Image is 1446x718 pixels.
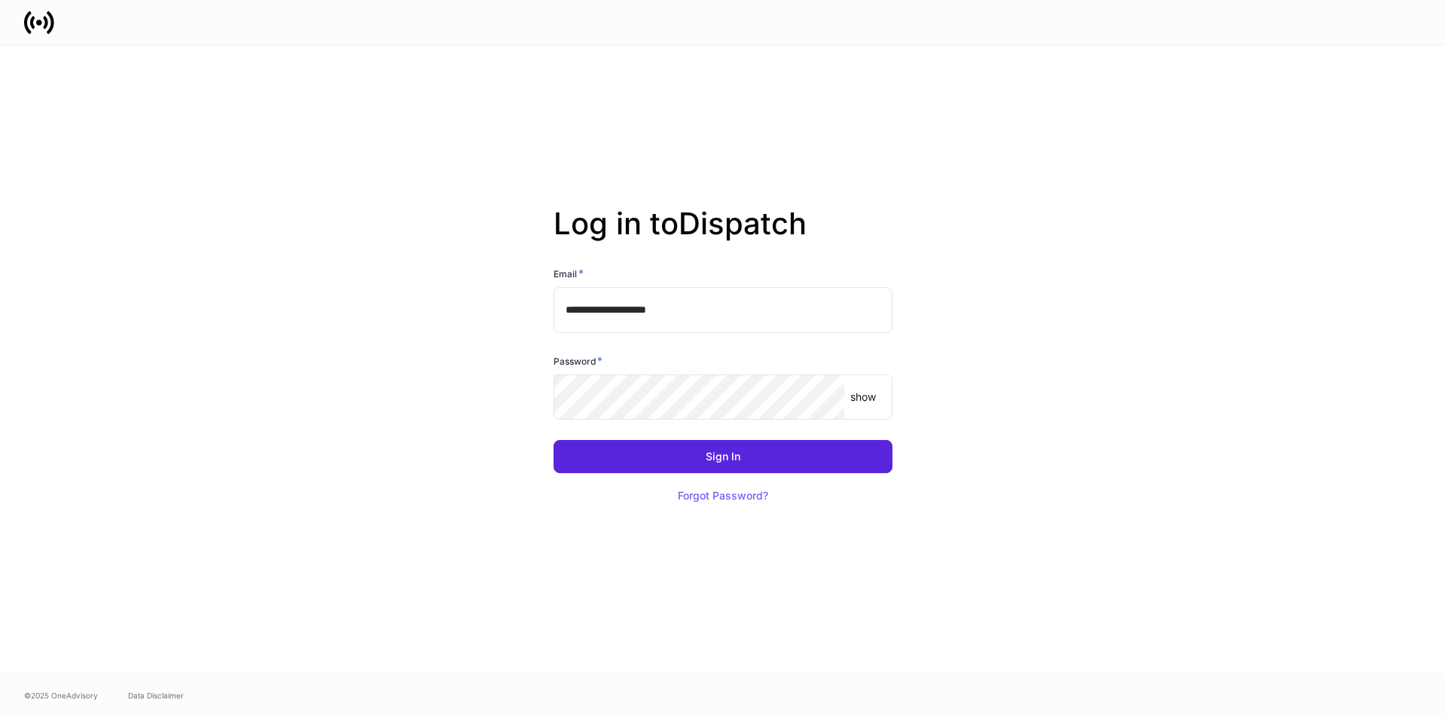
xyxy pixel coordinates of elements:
button: Forgot Password? [659,479,787,512]
div: Forgot Password? [678,490,768,501]
p: show [850,390,876,405]
h6: Email [554,266,584,281]
span: © 2025 OneAdvisory [24,689,98,701]
h2: Log in to Dispatch [554,206,892,266]
div: Sign In [706,451,740,462]
h6: Password [554,353,602,368]
button: Sign In [554,440,892,473]
a: Data Disclaimer [128,689,184,701]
